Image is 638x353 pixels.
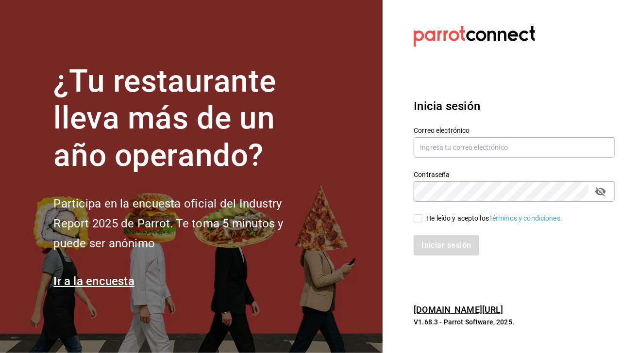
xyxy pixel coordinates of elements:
[414,171,615,178] label: Contraseña
[414,127,615,134] label: Correo electrónico
[53,194,316,253] h2: Participa en la encuesta oficial del Industry Report 2025 de Parrot. Te toma 5 minutos y puede se...
[53,274,134,288] a: Ir a la encuesta
[414,305,503,315] a: [DOMAIN_NAME][URL]
[489,214,562,222] a: Términos y condiciones.
[414,137,615,158] input: Ingresa tu correo electrónico
[414,97,615,115] h3: Inicia sesión
[53,63,316,175] h1: ¿Tu restaurante lleva más de un año operando?
[426,213,562,224] div: He leído y acepto los
[592,183,609,200] button: passwordField
[414,317,615,327] p: V1.68.3 - Parrot Software, 2025.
